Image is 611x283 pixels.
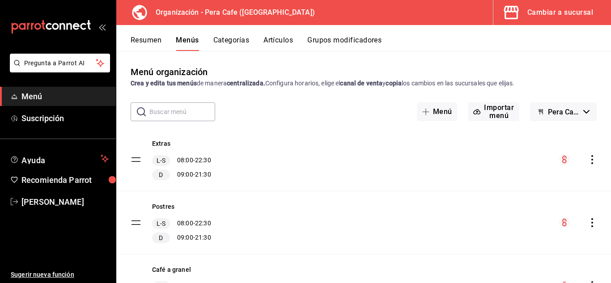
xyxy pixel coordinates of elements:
button: Menú [417,102,458,121]
span: Ayuda [21,153,97,164]
button: drag [131,217,141,228]
button: Menús [176,36,199,51]
span: [PERSON_NAME] [21,196,109,208]
div: Cambiar a sucursal [527,6,593,19]
a: Pregunta a Parrot AI [6,65,110,74]
span: Suscripción [21,112,109,124]
button: Grupos modificadores [307,36,382,51]
button: Pera Café - Borrador [530,102,597,121]
span: Recomienda Parrot [21,174,109,186]
div: navigation tabs [131,36,611,51]
button: Extras [152,139,170,148]
strong: canal de venta [340,80,382,87]
span: D [157,170,165,179]
button: actions [588,155,597,164]
strong: Crea y edita tus menús [131,80,197,87]
span: L-S [155,156,167,165]
div: de manera Configura horarios, elige el y los cambios en las sucursales que elijas. [131,79,597,88]
div: 09:00 - 21:30 [152,232,211,243]
button: Café a granel [152,265,191,274]
button: Pregunta a Parrot AI [10,54,110,72]
button: Postres [152,202,174,211]
div: 08:00 - 22:30 [152,218,211,229]
button: Resumen [131,36,161,51]
input: Buscar menú [149,103,215,121]
span: Pera Café - Borrador [548,108,580,116]
div: 08:00 - 22:30 [152,155,211,166]
button: open_drawer_menu [98,23,106,30]
button: Categorías [213,36,250,51]
span: Pregunta a Parrot AI [24,59,96,68]
span: Sugerir nueva función [11,270,109,279]
span: Menú [21,90,109,102]
h3: Organización - Pera Cafe ([GEOGRAPHIC_DATA]) [149,7,315,18]
button: actions [588,218,597,227]
button: drag [131,154,141,165]
strong: copia [386,80,402,87]
button: Importar menú [468,102,519,121]
div: Menú organización [131,65,208,79]
span: D [157,233,165,242]
span: L-S [155,219,167,228]
div: 09:00 - 21:30 [152,169,211,180]
strong: centralizada. [227,80,265,87]
button: Artículos [263,36,293,51]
